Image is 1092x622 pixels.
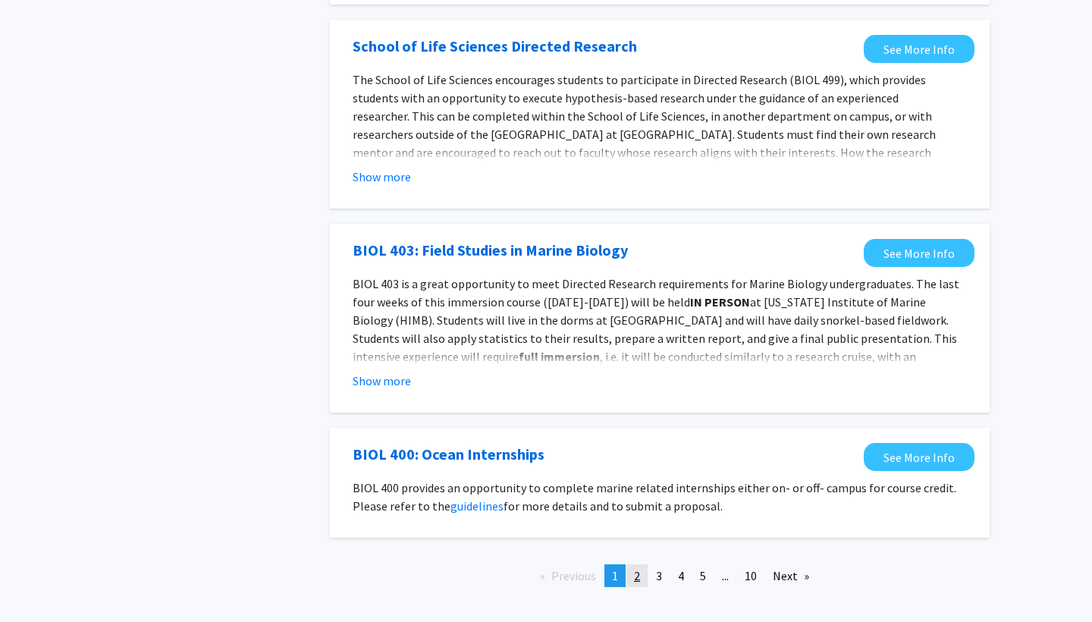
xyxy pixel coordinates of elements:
strong: IN PERSON [690,294,750,309]
a: Opens in a new tab [864,443,974,471]
span: , i.e. it will be conducted similarly to a research cruise, with an expectation of full-time atte... [353,349,964,401]
span: 4 [678,568,684,583]
span: BIOL 400 provides an opportunity to complete marine related internships either on- or off- campus... [353,480,956,514]
span: BIOL 403 is a great opportunity to meet Directed Research requirements for Marine Biology undergr... [353,276,959,309]
strong: full immersion [519,349,600,364]
a: Opens in a new tab [353,239,628,262]
span: 3 [656,568,662,583]
ul: Pagination [330,564,990,587]
button: Show more [353,372,411,390]
button: Show more [353,168,411,186]
a: Next page [765,564,817,587]
span: 1 [612,568,618,583]
span: 2 [634,568,640,583]
a: Opens in a new tab [353,35,637,58]
a: Opens in a new tab [864,35,974,63]
a: Opens in a new tab [353,443,544,466]
span: 5 [700,568,706,583]
span: The School of Life Sciences encourages students to participate in Directed Research (BIOL 499), w... [353,72,940,196]
a: Opens in a new tab [864,239,974,267]
span: for more details and to submit a proposal. [504,498,723,514]
span: Previous [551,568,596,583]
iframe: Chat [11,554,64,611]
span: ... [722,568,729,583]
a: guidelines [450,498,504,514]
span: 10 [745,568,757,583]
